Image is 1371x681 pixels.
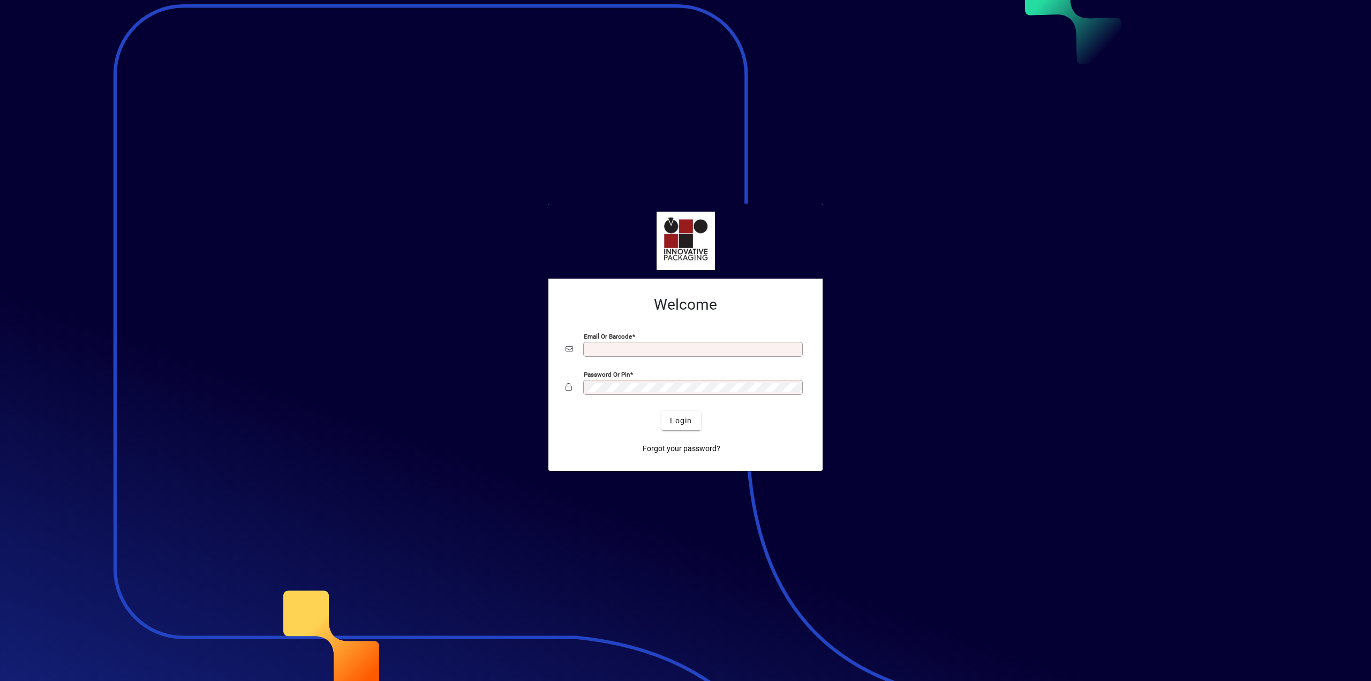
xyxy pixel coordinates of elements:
[661,411,700,430] button: Login
[643,443,720,454] span: Forgot your password?
[566,296,805,314] h2: Welcome
[638,439,725,458] a: Forgot your password?
[670,415,692,426] span: Login
[584,333,632,340] mat-label: Email or Barcode
[584,371,630,378] mat-label: Password or Pin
